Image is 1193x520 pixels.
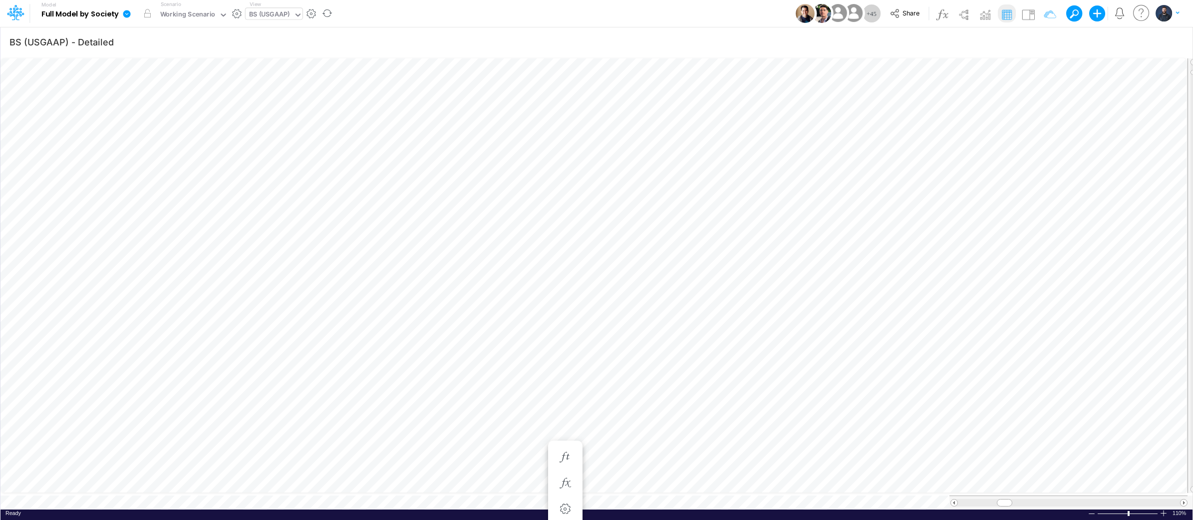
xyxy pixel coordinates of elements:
div: Zoom In [1160,510,1168,517]
span: + 45 [867,10,877,17]
img: User Image Icon [842,2,865,24]
b: Full Model by Society [41,10,119,19]
input: Type a title here [9,31,975,52]
div: In Ready mode [5,510,21,517]
span: 110% [1173,510,1188,517]
button: Share [885,6,926,21]
div: Zoom level [1173,510,1188,517]
label: Scenario [161,0,181,8]
img: User Image Icon [812,4,831,23]
label: View [250,0,261,8]
div: BS (USGAAP) [249,9,290,21]
img: User Image Icon [796,4,815,23]
span: Share [902,9,919,16]
img: User Image Icon [827,2,849,24]
div: Zoom Out [1088,510,1096,518]
div: Zoom [1128,511,1130,516]
label: Model [41,2,56,8]
div: Working Scenario [160,9,216,21]
a: Notifications [1114,7,1126,19]
div: Zoom [1097,510,1160,517]
span: Ready [5,510,21,516]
